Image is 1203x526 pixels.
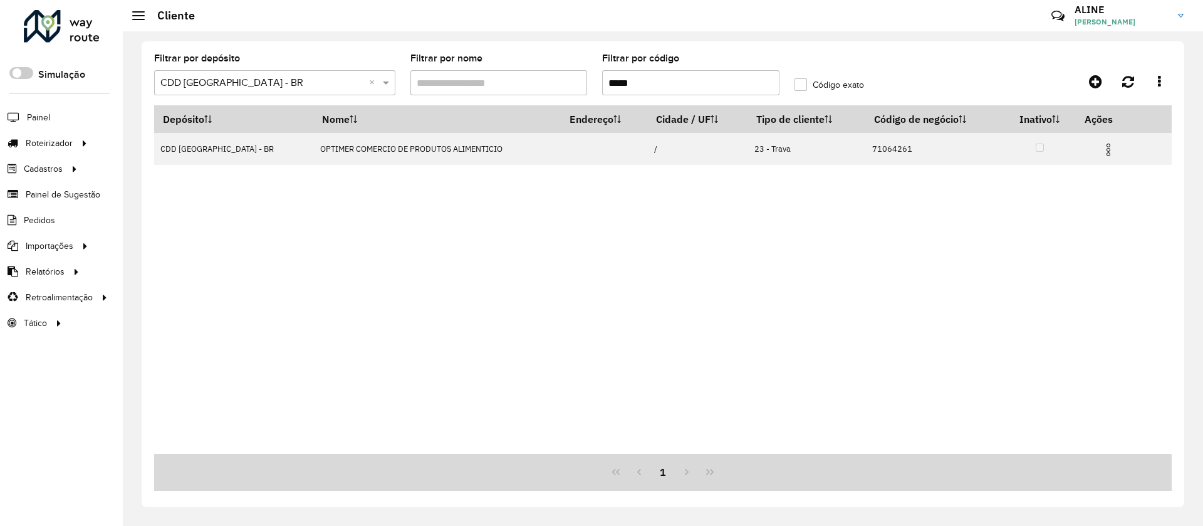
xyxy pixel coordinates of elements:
[26,265,65,278] span: Relatórios
[369,75,380,90] span: Clear all
[154,106,314,133] th: Depósito
[1075,4,1169,16] h3: ALINE
[26,291,93,304] span: Retroalimentação
[26,239,73,253] span: Importações
[1044,3,1071,29] a: Contato Rápido
[865,133,1004,165] td: 71064261
[1076,106,1151,132] th: Ações
[145,9,195,23] h2: Cliente
[314,106,561,133] th: Nome
[410,51,482,66] label: Filtrar por nome
[27,111,50,124] span: Painel
[648,106,748,133] th: Cidade / UF
[865,106,1004,133] th: Código de negócio
[24,214,55,227] span: Pedidos
[794,78,864,92] label: Código exato
[154,51,240,66] label: Filtrar por depósito
[602,51,679,66] label: Filtrar por código
[651,460,675,484] button: 1
[747,106,865,133] th: Tipo de cliente
[648,133,748,165] td: /
[1004,106,1076,133] th: Inativo
[154,133,314,165] td: CDD [GEOGRAPHIC_DATA] - BR
[314,133,561,165] td: OPTIMER COMERCIO DE PRODUTOS ALIMENTICIO
[561,106,647,133] th: Endereço
[24,162,63,176] span: Cadastros
[26,188,100,201] span: Painel de Sugestão
[1075,16,1169,28] span: [PERSON_NAME]
[38,67,85,82] label: Simulação
[24,317,47,330] span: Tático
[26,137,73,150] span: Roteirizador
[747,133,865,165] td: 23 - Trava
